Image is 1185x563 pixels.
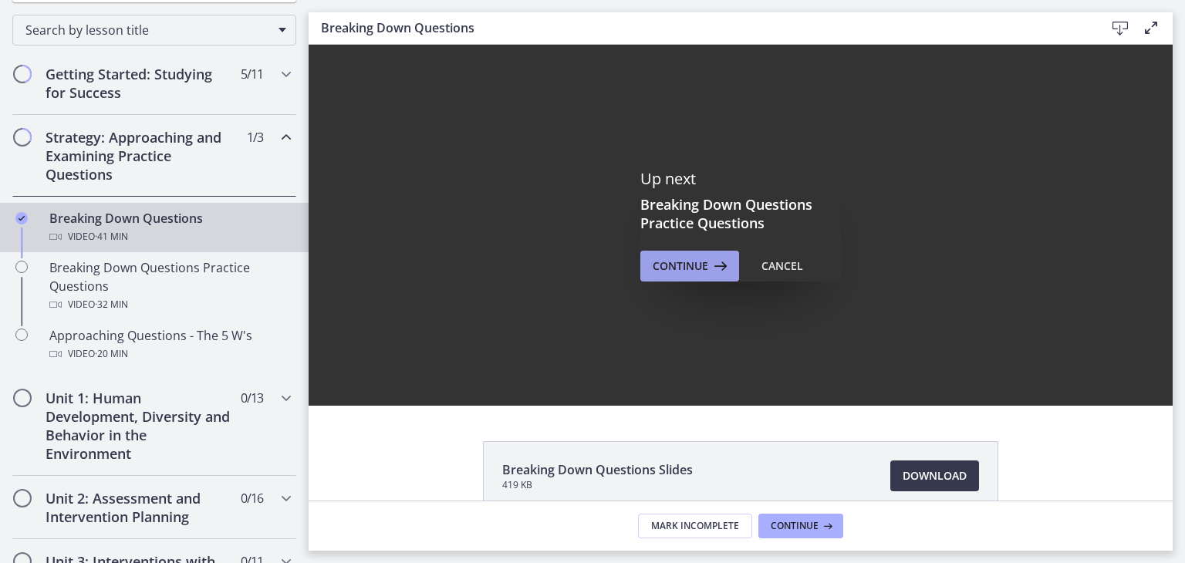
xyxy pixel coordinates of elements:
[502,479,693,491] span: 419 KB
[640,251,739,281] button: Continue
[653,257,708,275] span: Continue
[15,212,28,224] i: Completed
[771,520,819,532] span: Continue
[903,467,967,485] span: Download
[12,15,296,46] div: Search by lesson title
[49,295,290,314] div: Video
[241,65,263,83] span: 5 / 11
[95,295,128,314] span: · 32 min
[25,22,271,39] span: Search by lesson title
[49,209,290,246] div: Breaking Down Questions
[46,65,234,102] h2: Getting Started: Studying for Success
[761,257,803,275] div: Cancel
[95,345,128,363] span: · 20 min
[640,195,841,232] h3: Breaking Down Questions Practice Questions
[640,169,841,189] p: Up next
[46,489,234,526] h2: Unit 2: Assessment and Intervention Planning
[502,460,693,479] span: Breaking Down Questions Slides
[46,389,234,463] h2: Unit 1: Human Development, Diversity and Behavior in the Environment
[241,389,263,407] span: 0 / 13
[241,489,263,507] span: 0 / 16
[749,251,815,281] button: Cancel
[651,520,739,532] span: Mark Incomplete
[49,326,290,363] div: Approaching Questions - The 5 W's
[638,514,752,538] button: Mark Incomplete
[46,128,234,184] h2: Strategy: Approaching and Examining Practice Questions
[49,345,290,363] div: Video
[321,19,1080,37] h3: Breaking Down Questions
[95,228,128,246] span: · 41 min
[890,460,979,491] a: Download
[758,514,843,538] button: Continue
[49,228,290,246] div: Video
[247,128,263,147] span: 1 / 3
[49,258,290,314] div: Breaking Down Questions Practice Questions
